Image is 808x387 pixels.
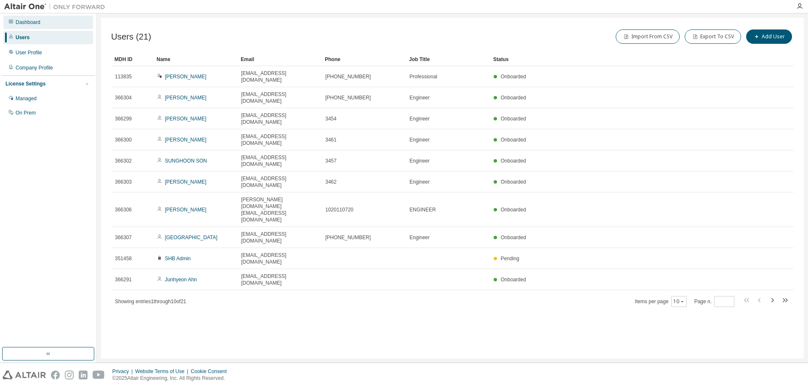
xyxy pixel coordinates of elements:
[409,94,430,101] span: Engineer
[241,252,318,265] span: [EMAIL_ADDRESS][DOMAIN_NAME]
[157,53,234,66] div: Name
[409,136,430,143] span: Engineer
[112,368,135,375] div: Privacy
[501,277,526,283] span: Onboarded
[16,49,42,56] div: User Profile
[165,256,191,262] a: SHB Admin
[325,94,371,101] span: [PHONE_NUMBER]
[501,235,526,240] span: Onboarded
[115,136,132,143] span: 366300
[409,179,430,185] span: Engineer
[165,137,207,143] a: [PERSON_NAME]
[501,256,519,262] span: Pending
[111,32,151,42] span: Users (21)
[241,196,318,223] span: [PERSON_NAME][DOMAIN_NAME][EMAIL_ADDRESS][DOMAIN_NAME]
[241,91,318,104] span: [EMAIL_ADDRESS][DOMAIN_NAME]
[501,116,526,122] span: Onboarded
[241,133,318,147] span: [EMAIL_ADDRESS][DOMAIN_NAME]
[501,95,526,101] span: Onboarded
[115,255,132,262] span: 351458
[409,53,486,66] div: Job Title
[115,73,132,80] span: 113835
[3,371,46,379] img: altair_logo.svg
[165,235,218,240] a: [GEOGRAPHIC_DATA]
[115,115,132,122] span: 366299
[165,179,207,185] a: [PERSON_NAME]
[241,112,318,125] span: [EMAIL_ADDRESS][DOMAIN_NAME]
[165,207,207,213] a: [PERSON_NAME]
[165,158,207,164] a: SUNGHOON SON
[409,157,430,164] span: Engineer
[501,137,526,143] span: Onboarded
[93,371,105,379] img: youtube.svg
[115,179,132,185] span: 366303
[165,95,207,101] a: [PERSON_NAME]
[5,80,45,87] div: License Settings
[616,29,680,44] button: Import From CSV
[115,299,186,304] span: Showing entries 1 through 10 of 21
[325,234,371,241] span: [PHONE_NUMBER]
[79,371,88,379] img: linkedin.svg
[16,34,29,41] div: Users
[325,73,371,80] span: [PHONE_NUMBER]
[16,95,37,102] div: Managed
[191,368,231,375] div: Cookie Consent
[325,115,337,122] span: 3454
[4,3,109,11] img: Altair One
[241,273,318,286] span: [EMAIL_ADDRESS][DOMAIN_NAME]
[114,53,150,66] div: MDH ID
[409,73,437,80] span: Professional
[325,179,337,185] span: 3462
[115,206,132,213] span: 366306
[409,206,436,213] span: ENGINEER
[241,70,318,83] span: [EMAIL_ADDRESS][DOMAIN_NAME]
[165,277,197,283] a: Junhyeon Ahn
[746,29,792,44] button: Add User
[409,234,430,241] span: Engineer
[16,109,36,116] div: On Prem
[135,368,191,375] div: Website Terms of Use
[112,375,232,382] p: © 2025 Altair Engineering, Inc. All Rights Reserved.
[501,207,526,213] span: Onboarded
[115,94,132,101] span: 366304
[325,53,402,66] div: Phone
[501,179,526,185] span: Onboarded
[241,53,318,66] div: Email
[685,29,741,44] button: Export To CSV
[325,136,337,143] span: 3461
[241,175,318,189] span: [EMAIL_ADDRESS][DOMAIN_NAME]
[65,371,74,379] img: instagram.svg
[501,74,526,80] span: Onboarded
[165,74,207,80] a: [PERSON_NAME]
[493,53,750,66] div: Status
[115,276,132,283] span: 366291
[673,298,685,305] button: 10
[501,158,526,164] span: Onboarded
[115,157,132,164] span: 366302
[51,371,60,379] img: facebook.svg
[16,64,53,71] div: Company Profile
[325,206,353,213] span: 1020110720
[165,116,207,122] a: [PERSON_NAME]
[635,296,687,307] span: Items per page
[115,234,132,241] span: 366307
[241,154,318,168] span: [EMAIL_ADDRESS][DOMAIN_NAME]
[325,157,337,164] span: 3457
[694,296,734,307] span: Page n.
[409,115,430,122] span: Engineer
[16,19,40,26] div: Dashboard
[241,231,318,244] span: [EMAIL_ADDRESS][DOMAIN_NAME]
